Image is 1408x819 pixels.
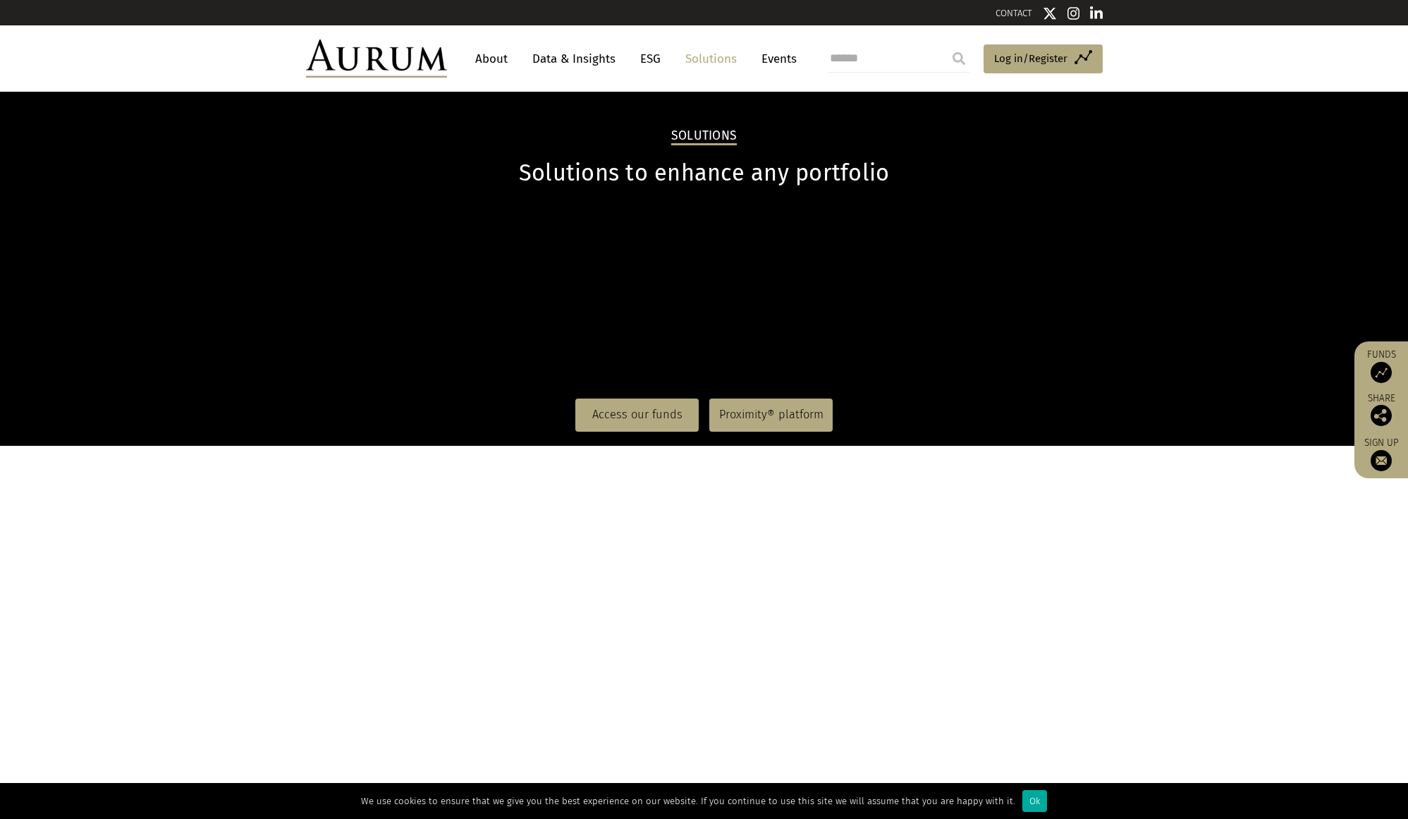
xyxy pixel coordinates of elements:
[306,40,447,78] img: Aurum
[709,399,833,431] a: Proximity® platform
[1067,6,1080,20] img: Instagram icon
[1022,790,1047,812] div: Ok
[525,46,623,72] a: Data & Insights
[1361,348,1401,383] a: Funds
[1090,6,1103,20] img: Linkedin icon
[754,46,797,72] a: Events
[945,44,973,73] input: Submit
[1361,394,1401,426] div: Share
[1043,6,1057,20] img: Twitter icon
[575,399,699,431] a: Access our funds
[996,8,1032,18] a: CONTACT
[468,46,515,72] a: About
[306,159,1103,187] h1: Solutions to enhance any portfolio
[1361,437,1401,471] a: Sign up
[1371,405,1392,426] img: Share this post
[1371,362,1392,383] img: Access Funds
[671,128,737,145] h2: Solutions
[1371,450,1392,471] img: Sign up to our newsletter
[678,46,744,72] a: Solutions
[984,44,1103,74] a: Log in/Register
[994,50,1067,67] span: Log in/Register
[633,46,668,72] a: ESG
